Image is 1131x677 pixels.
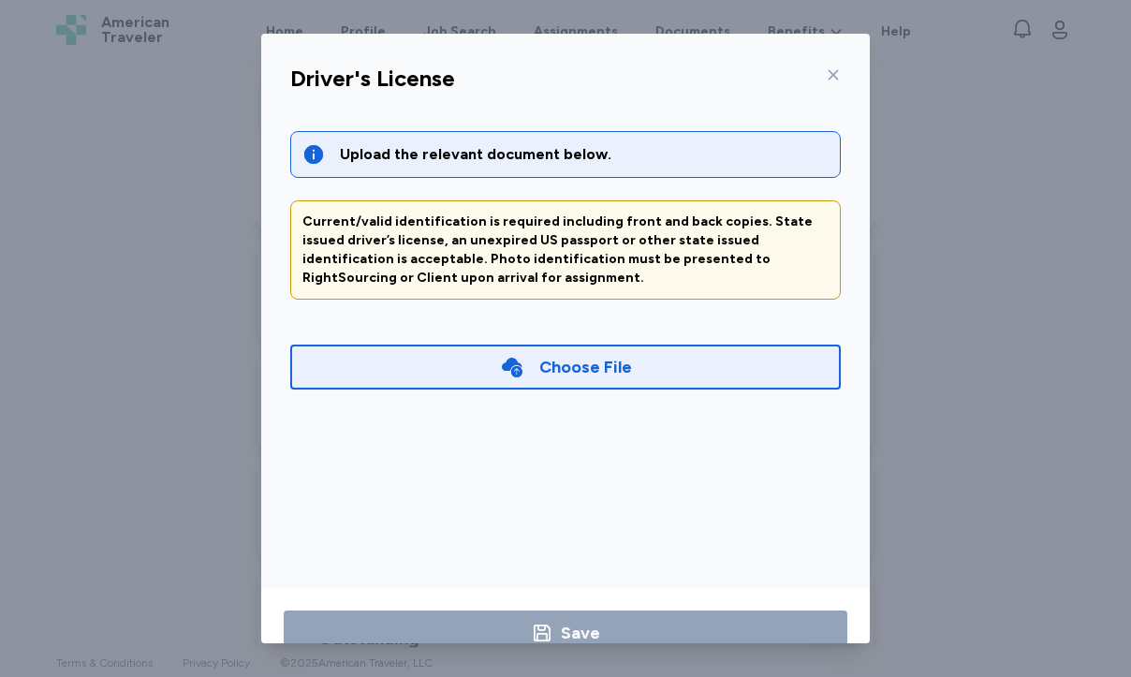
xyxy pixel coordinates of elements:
div: Driver's License [290,64,455,94]
div: Choose File [539,354,632,380]
div: Save [561,620,600,646]
div: Upload the relevant document below. [340,143,829,166]
button: Save [284,611,847,655]
div: Current/valid identification is required including front and back copies. State issued driver’s l... [302,213,829,287]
